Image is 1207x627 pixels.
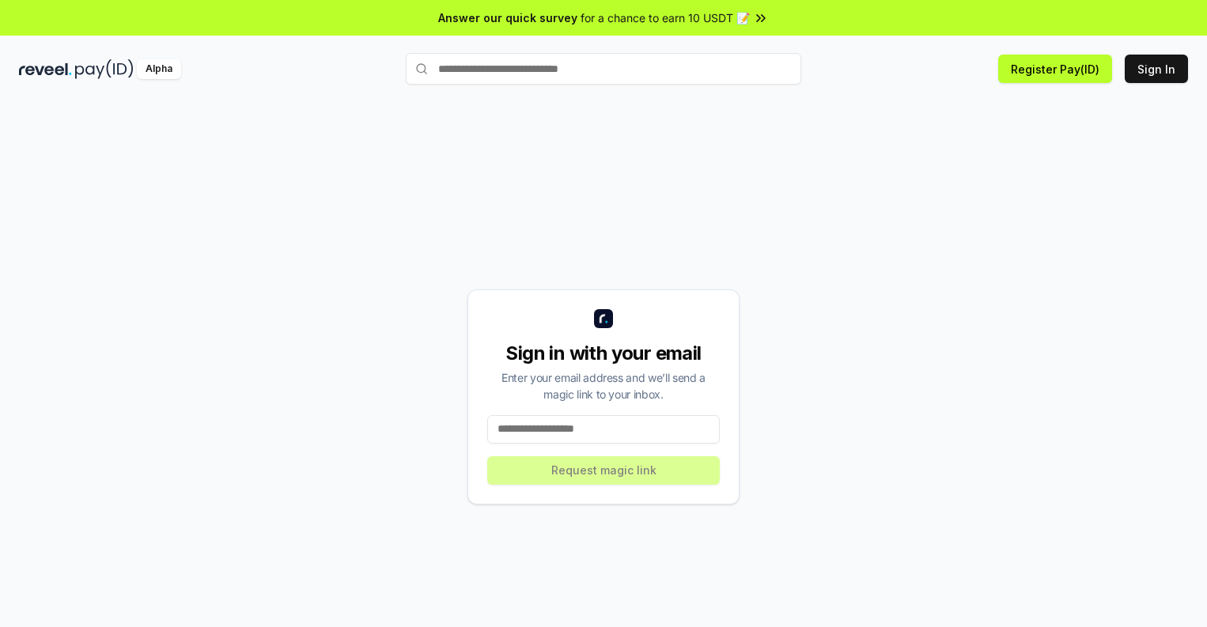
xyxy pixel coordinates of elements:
button: Register Pay(ID) [998,55,1112,83]
img: pay_id [75,59,134,79]
span: Answer our quick survey [438,9,577,26]
div: Alpha [137,59,181,79]
div: Enter your email address and we’ll send a magic link to your inbox. [487,369,720,402]
button: Sign In [1125,55,1188,83]
img: logo_small [594,309,613,328]
span: for a chance to earn 10 USDT 📝 [581,9,750,26]
img: reveel_dark [19,59,72,79]
div: Sign in with your email [487,341,720,366]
